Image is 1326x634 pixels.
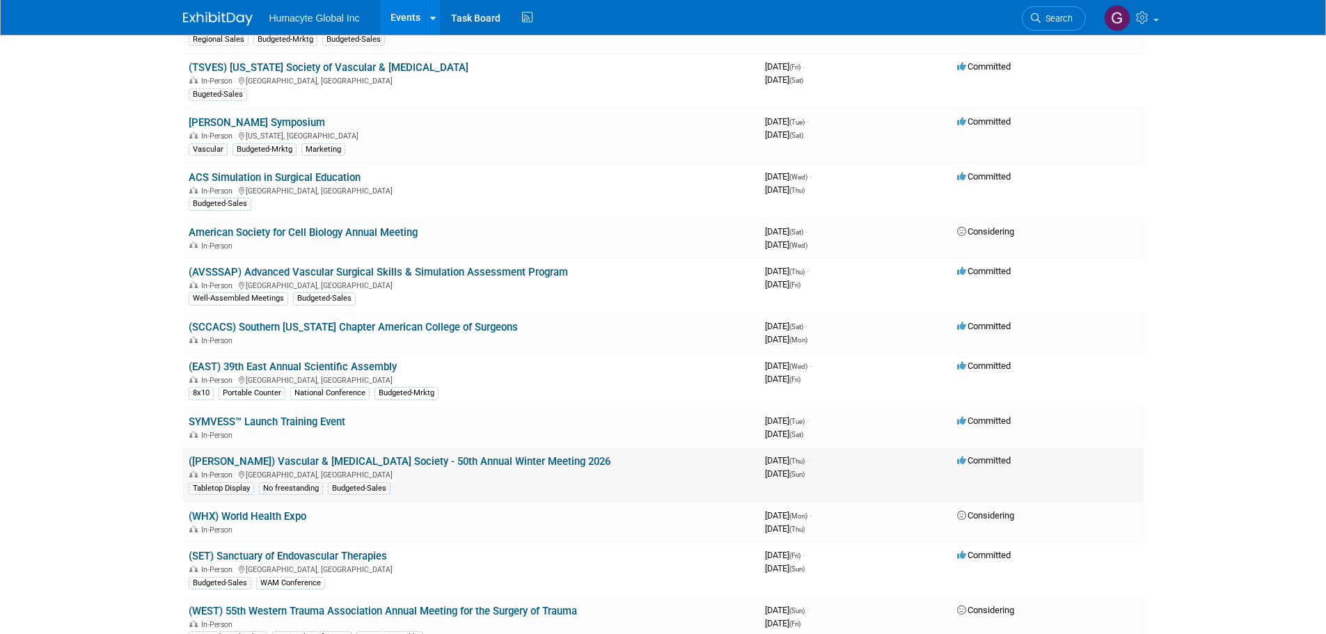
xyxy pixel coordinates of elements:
a: (SCCACS) Southern [US_STATE] Chapter American College of Surgeons [189,321,518,333]
span: In-Person [201,77,237,86]
span: In-Person [201,132,237,141]
img: Gina Boraski [1104,5,1130,31]
span: [DATE] [765,415,809,426]
img: In-Person Event [189,525,198,532]
span: - [810,171,812,182]
a: ([PERSON_NAME]) Vascular & [MEDICAL_DATA] Society - 50th Annual Winter Meeting 2026 [189,455,610,468]
span: [DATE] [765,550,805,560]
div: Budgeted-Sales [189,198,251,210]
span: [DATE] [765,468,805,479]
span: (Sun) [789,470,805,478]
div: Bugeted-Sales [189,88,247,101]
span: [DATE] [765,605,809,615]
a: [PERSON_NAME] Symposium [189,116,325,129]
span: Considering [957,510,1014,521]
div: No freestanding [259,482,323,495]
img: ExhibitDay [183,12,253,26]
span: - [807,266,809,276]
img: In-Person Event [189,132,198,138]
span: (Sat) [789,132,803,139]
a: (WHX) World Health Expo [189,510,306,523]
div: [GEOGRAPHIC_DATA], [GEOGRAPHIC_DATA] [189,184,754,196]
a: (AVSSSAP) Advanced Vascular Surgical Skills & Simulation Assessment Program [189,266,568,278]
a: ACS Simulation in Surgical Education [189,171,361,184]
span: In-Person [201,620,237,629]
div: WAM Conference [256,577,325,589]
span: Committed [957,360,1011,371]
a: (TSVES) [US_STATE] Society of Vascular & [MEDICAL_DATA] [189,61,468,74]
span: - [803,61,805,72]
span: - [805,226,807,237]
span: [DATE] [765,321,807,331]
span: (Fri) [789,376,800,383]
span: (Sat) [789,431,803,438]
span: (Fri) [789,281,800,289]
span: - [810,510,812,521]
span: (Fri) [789,552,800,560]
img: In-Person Event [189,281,198,288]
span: [DATE] [765,360,812,371]
span: (Sun) [789,565,805,573]
span: (Mon) [789,512,807,520]
span: Committed [957,415,1011,426]
span: (Tue) [789,118,805,126]
span: [DATE] [765,266,809,276]
span: [DATE] [765,116,809,127]
img: In-Person Event [189,376,198,383]
span: [DATE] [765,618,800,628]
div: Budgeted-Sales [322,33,385,46]
span: - [810,360,812,371]
span: (Mon) [789,336,807,344]
div: [GEOGRAPHIC_DATA], [GEOGRAPHIC_DATA] [189,279,754,290]
a: Search [1022,6,1086,31]
div: Regional Sales [189,33,248,46]
span: In-Person [201,431,237,440]
a: (SET) Sanctuary of Endovascular Therapies [189,550,387,562]
span: In-Person [201,281,237,290]
span: Committed [957,550,1011,560]
div: National Conference [290,387,370,399]
span: [DATE] [765,523,805,534]
img: In-Person Event [189,187,198,193]
a: (WEST) 55th Western Trauma Association Annual Meeting for the Surgery of Trauma [189,605,577,617]
span: (Thu) [789,525,805,533]
span: (Thu) [789,187,805,194]
div: Marketing [301,143,345,156]
div: Budgeted-Sales [189,577,251,589]
span: Committed [957,321,1011,331]
span: [DATE] [765,226,807,237]
span: - [805,321,807,331]
div: Tabletop Display [189,482,254,495]
img: In-Person Event [189,336,198,343]
div: Budgeted-Mrktg [232,143,297,156]
span: [DATE] [765,455,809,466]
div: 8x10 [189,387,214,399]
span: - [807,455,809,466]
div: [GEOGRAPHIC_DATA], [GEOGRAPHIC_DATA] [189,563,754,574]
span: In-Person [201,241,237,251]
div: [GEOGRAPHIC_DATA], [GEOGRAPHIC_DATA] [189,468,754,480]
span: Committed [957,171,1011,182]
span: [DATE] [765,563,805,573]
span: (Sat) [789,323,803,331]
div: Budgeted-Sales [328,482,390,495]
span: (Fri) [789,620,800,628]
span: Committed [957,266,1011,276]
img: In-Person Event [189,77,198,84]
div: Well-Assembled Meetings [189,292,288,305]
div: [GEOGRAPHIC_DATA], [GEOGRAPHIC_DATA] [189,374,754,385]
span: (Thu) [789,457,805,465]
span: Considering [957,605,1014,615]
span: [DATE] [765,61,805,72]
span: [DATE] [765,374,800,384]
span: Committed [957,61,1011,72]
span: (Thu) [789,268,805,276]
span: (Wed) [789,173,807,181]
span: Committed [957,455,1011,466]
span: - [807,415,809,426]
a: (EAST) 39th East Annual Scientific Assembly [189,360,397,373]
span: (Tue) [789,418,805,425]
img: In-Person Event [189,431,198,438]
span: - [807,116,809,127]
div: Budgeted-Mrktg [374,387,439,399]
